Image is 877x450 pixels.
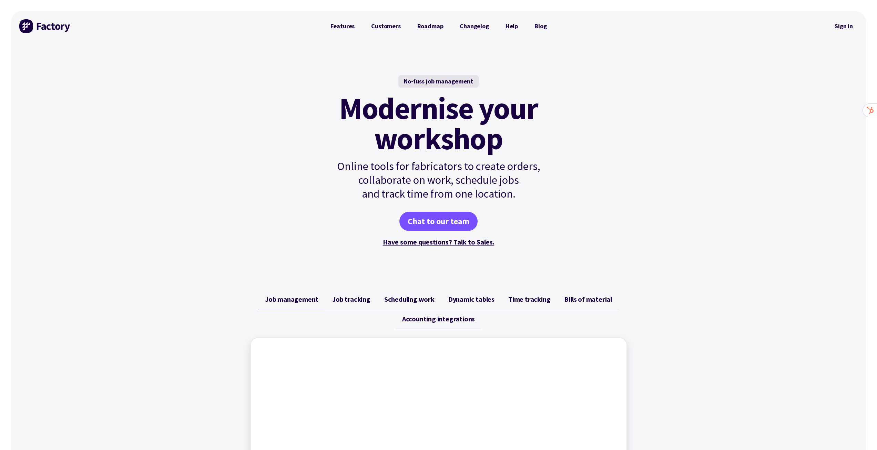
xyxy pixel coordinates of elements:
p: Online tools for fabricators to create orders, collaborate on work, schedule jobs and track time ... [322,159,555,201]
span: Job tracking [332,295,370,303]
span: Dynamic tables [448,295,494,303]
a: Sign in [830,18,858,34]
a: Blog [526,19,555,33]
span: Accounting integrations [402,315,475,323]
a: Help [497,19,526,33]
nav: Secondary Navigation [830,18,858,34]
nav: Primary Navigation [322,19,555,33]
a: Chat to our team [399,212,478,231]
mark: Modernise your workshop [339,93,538,154]
span: Time tracking [508,295,550,303]
img: Factory [19,19,71,33]
div: No-fuss job management [398,75,479,88]
a: Features [322,19,363,33]
a: Customers [363,19,409,33]
a: Roadmap [409,19,452,33]
a: Changelog [451,19,497,33]
span: Scheduling work [384,295,435,303]
span: Job management [265,295,318,303]
span: Bills of material [564,295,612,303]
a: Have some questions? Talk to Sales. [383,238,494,246]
